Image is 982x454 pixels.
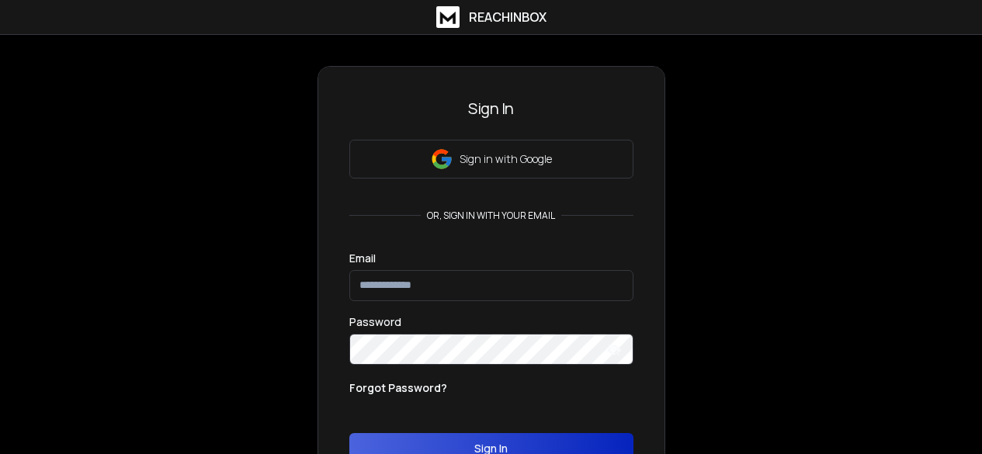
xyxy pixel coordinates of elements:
[421,210,561,222] p: or, sign in with your email
[349,380,447,396] p: Forgot Password?
[349,98,633,120] h3: Sign In
[436,6,547,28] a: ReachInbox
[436,6,460,28] img: logo
[460,151,552,167] p: Sign in with Google
[469,8,547,26] h1: ReachInbox
[349,253,376,264] label: Email
[349,317,401,328] label: Password
[349,140,633,178] button: Sign in with Google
